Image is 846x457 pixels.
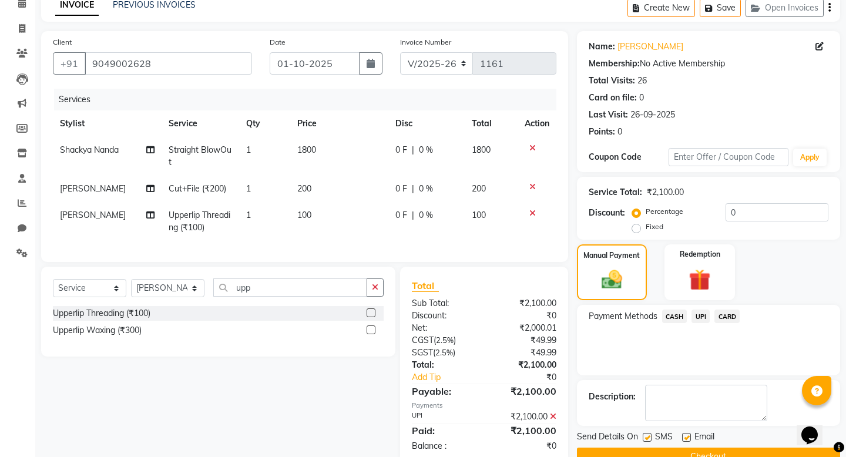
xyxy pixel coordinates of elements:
[54,89,565,110] div: Services
[472,145,491,155] span: 1800
[403,347,484,359] div: ( )
[297,145,316,155] span: 1800
[412,335,434,345] span: CGST
[472,183,486,194] span: 200
[589,92,637,104] div: Card on file:
[403,310,484,322] div: Discount:
[85,52,252,75] input: Search by Name/Mobile/Email/Code
[589,41,615,53] div: Name:
[60,210,126,220] span: [PERSON_NAME]
[239,110,291,137] th: Qty
[246,183,251,194] span: 1
[589,207,625,219] div: Discount:
[484,322,565,334] div: ₹2,000.01
[472,210,486,220] span: 100
[682,267,717,294] img: _gift.svg
[484,384,565,398] div: ₹2,100.00
[297,183,311,194] span: 200
[484,411,565,423] div: ₹2,100.00
[412,280,439,292] span: Total
[589,75,635,87] div: Total Visits:
[395,209,407,221] span: 0 F
[412,183,414,195] span: |
[662,310,687,323] span: CASH
[617,126,622,138] div: 0
[589,58,640,70] div: Membership:
[403,297,484,310] div: Sub Total:
[270,37,286,48] label: Date
[403,322,484,334] div: Net:
[419,209,433,221] span: 0 %
[484,440,565,452] div: ₹0
[797,410,834,445] iframe: chat widget
[412,209,414,221] span: |
[669,148,788,166] input: Enter Offer / Coupon Code
[646,206,683,217] label: Percentage
[162,110,239,137] th: Service
[403,424,484,438] div: Paid:
[53,324,142,337] div: Upperlip Waxing (₹300)
[395,144,407,156] span: 0 F
[403,440,484,452] div: Balance :
[589,391,636,403] div: Description:
[213,278,367,297] input: Search or Scan
[518,110,556,137] th: Action
[419,144,433,156] span: 0 %
[617,41,683,53] a: [PERSON_NAME]
[637,75,647,87] div: 26
[403,384,484,398] div: Payable:
[53,37,72,48] label: Client
[484,297,565,310] div: ₹2,100.00
[589,58,828,70] div: No Active Membership
[583,250,640,261] label: Manual Payment
[290,110,388,137] th: Price
[412,144,414,156] span: |
[169,183,226,194] span: Cut+File (₹200)
[412,401,556,411] div: Payments
[655,431,673,445] span: SMS
[793,149,827,166] button: Apply
[169,210,230,233] span: Upperlip Threading (₹100)
[589,109,628,121] div: Last Visit:
[714,310,740,323] span: CARD
[484,347,565,359] div: ₹49.99
[53,110,162,137] th: Stylist
[53,307,150,320] div: Upperlip Threading (₹100)
[403,371,498,384] a: Add Tip
[435,348,453,357] span: 2.5%
[436,335,454,345] span: 2.5%
[484,424,565,438] div: ₹2,100.00
[589,151,669,163] div: Coupon Code
[646,221,663,232] label: Fixed
[484,310,565,322] div: ₹0
[403,411,484,423] div: UPI
[465,110,518,137] th: Total
[53,52,86,75] button: +91
[630,109,675,121] div: 26-09-2025
[589,310,657,322] span: Payment Methods
[639,92,644,104] div: 0
[589,186,642,199] div: Service Total:
[400,37,451,48] label: Invoice Number
[403,334,484,347] div: ( )
[403,359,484,371] div: Total:
[297,210,311,220] span: 100
[388,110,465,137] th: Disc
[691,310,710,323] span: UPI
[246,210,251,220] span: 1
[595,268,629,291] img: _cash.svg
[484,334,565,347] div: ₹49.99
[694,431,714,445] span: Email
[419,183,433,195] span: 0 %
[60,183,126,194] span: [PERSON_NAME]
[60,145,119,155] span: Shackya Nanda
[589,126,615,138] div: Points:
[484,359,565,371] div: ₹2,100.00
[395,183,407,195] span: 0 F
[647,186,684,199] div: ₹2,100.00
[680,249,720,260] label: Redemption
[246,145,251,155] span: 1
[412,347,433,358] span: SGST
[169,145,231,167] span: Straight BlowOut
[498,371,565,384] div: ₹0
